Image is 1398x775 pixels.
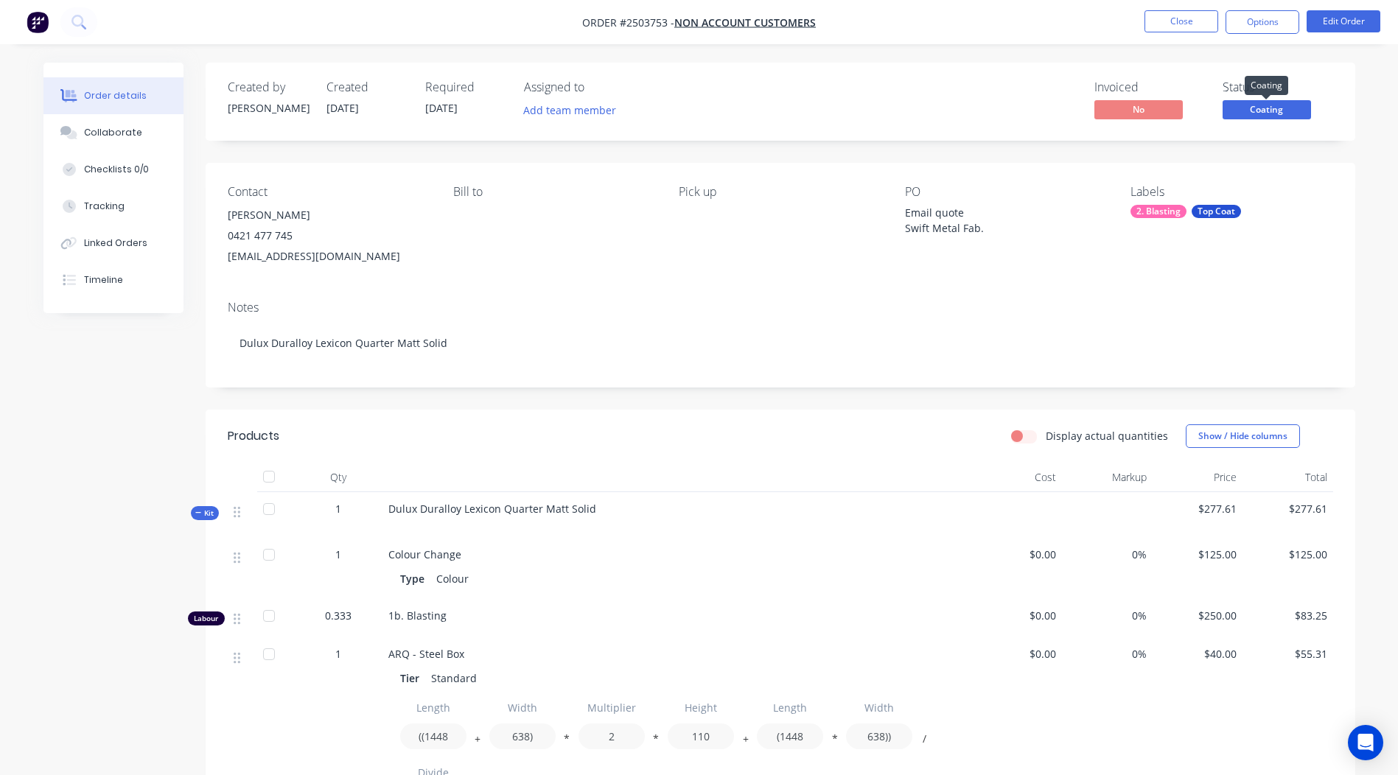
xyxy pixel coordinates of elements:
[579,723,645,749] input: Value
[388,547,461,561] span: Colour Change
[400,568,430,589] div: Type
[1130,205,1186,218] div: 2. Blasting
[489,695,556,720] input: Label
[674,15,816,29] a: Non account customers
[335,547,341,562] span: 1
[1062,463,1153,492] div: Markup
[326,80,408,94] div: Created
[1158,646,1237,662] span: $40.00
[978,608,1057,623] span: $0.00
[326,101,359,115] span: [DATE]
[43,77,184,114] button: Order details
[1223,100,1311,122] button: Coating
[43,114,184,151] button: Collaborate
[757,723,823,749] input: Value
[738,736,753,747] button: +
[1307,10,1380,32] button: Edit Order
[335,501,341,516] span: 1
[1068,547,1147,562] span: 0%
[1348,725,1383,760] div: Open Intercom Messenger
[1248,547,1327,562] span: $125.00
[1248,608,1327,623] span: $83.25
[84,126,142,139] div: Collaborate
[489,723,556,749] input: Value
[453,185,655,199] div: Bill to
[84,273,123,287] div: Timeline
[43,225,184,262] button: Linked Orders
[425,80,506,94] div: Required
[917,736,932,747] button: /
[228,225,430,246] div: 0421 477 745
[228,205,430,267] div: [PERSON_NAME]0421 477 745[EMAIL_ADDRESS][DOMAIN_NAME]
[1248,501,1327,516] span: $277.61
[1153,463,1243,492] div: Price
[1094,100,1183,119] span: No
[579,695,645,720] input: Label
[43,151,184,188] button: Checklists 0/0
[972,463,1063,492] div: Cost
[43,188,184,225] button: Tracking
[195,508,214,519] span: Kit
[846,723,912,749] input: Value
[400,723,466,749] input: Value
[846,695,912,720] input: Label
[1144,10,1218,32] button: Close
[1186,424,1300,448] button: Show / Hide columns
[400,667,425,689] div: Tier
[228,80,309,94] div: Created by
[335,646,341,662] span: 1
[1248,646,1327,662] span: $55.31
[668,723,734,749] input: Value
[84,236,147,250] div: Linked Orders
[228,185,430,199] div: Contact
[1243,463,1333,492] div: Total
[978,646,1057,662] span: $0.00
[228,205,430,225] div: [PERSON_NAME]
[757,695,823,720] input: Label
[1192,205,1241,218] div: Top Coat
[1046,428,1168,443] label: Display actual quantities
[1158,547,1237,562] span: $125.00
[191,506,219,520] div: Kit
[1094,80,1205,94] div: Invoiced
[1158,608,1237,623] span: $250.00
[228,100,309,116] div: [PERSON_NAME]
[1068,608,1147,623] span: 0%
[1130,185,1332,199] div: Labels
[388,609,447,623] span: 1b. Blasting
[1223,80,1333,94] div: Status
[1068,646,1147,662] span: 0%
[679,185,881,199] div: Pick up
[228,320,1333,365] div: Dulux Duralloy Lexicon Quarter Matt Solid
[84,163,149,176] div: Checklists 0/0
[430,568,475,589] div: Colour
[470,736,485,747] button: +
[978,547,1057,562] span: $0.00
[905,185,1107,199] div: PO
[325,608,352,623] span: 0.333
[388,502,596,516] span: Dulux Duralloy Lexicon Quarter Matt Solid
[228,427,279,445] div: Products
[515,100,623,120] button: Add team member
[524,100,624,120] button: Add team member
[524,80,671,94] div: Assigned to
[388,647,464,661] span: ARQ - Steel Box
[425,667,483,689] div: Standard
[1226,10,1299,34] button: Options
[1245,76,1288,95] div: Coating
[400,695,466,720] input: Label
[188,611,225,625] div: Labour
[425,101,458,115] span: [DATE]
[228,246,430,267] div: [EMAIL_ADDRESS][DOMAIN_NAME]
[294,463,382,492] div: Qty
[668,695,734,720] input: Label
[1223,100,1311,119] span: Coating
[27,11,49,33] img: Factory
[228,301,1333,315] div: Notes
[84,89,147,102] div: Order details
[905,205,1089,236] div: Email quote Swift Metal Fab.
[1158,501,1237,516] span: $277.61
[43,262,184,298] button: Timeline
[582,15,674,29] span: Order #2503753 -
